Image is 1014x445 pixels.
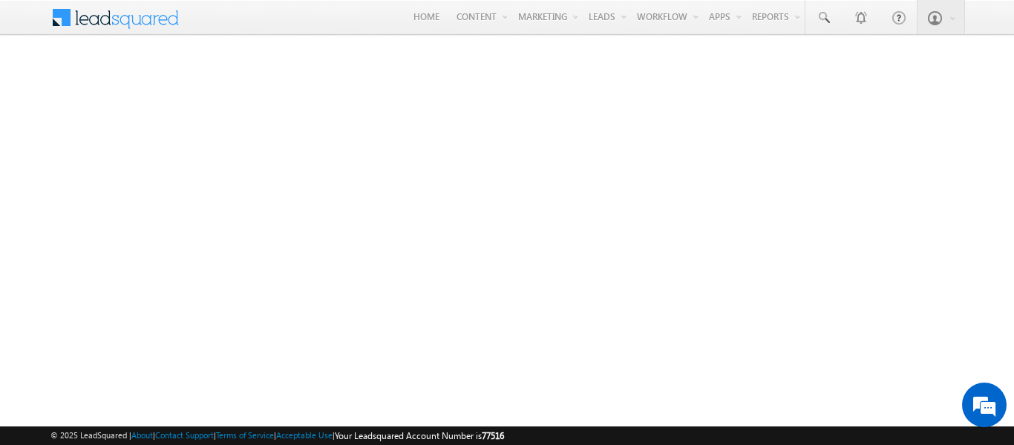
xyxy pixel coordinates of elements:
a: About [131,430,153,440]
a: Contact Support [155,430,214,440]
span: Your Leadsquared Account Number is [335,430,504,441]
span: 77516 [482,430,504,441]
span: © 2025 LeadSquared | | | | | [50,429,504,443]
a: Acceptable Use [276,430,333,440]
a: Terms of Service [216,430,274,440]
